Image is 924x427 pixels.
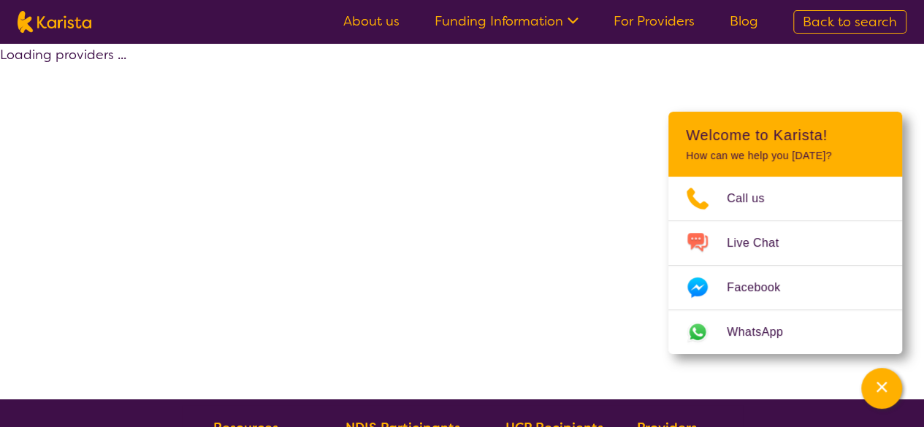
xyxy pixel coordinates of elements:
[861,368,902,409] button: Channel Menu
[668,112,902,354] div: Channel Menu
[730,12,758,30] a: Blog
[668,177,902,354] ul: Choose channel
[18,11,91,33] img: Karista logo
[668,310,902,354] a: Web link opens in a new tab.
[727,232,796,254] span: Live Chat
[343,12,400,30] a: About us
[727,277,798,299] span: Facebook
[614,12,695,30] a: For Providers
[727,188,782,209] span: Call us
[686,150,885,162] p: How can we help you [DATE]?
[686,126,885,144] h2: Welcome to Karista!
[435,12,579,30] a: Funding Information
[803,13,897,31] span: Back to search
[727,321,801,343] span: WhatsApp
[793,10,906,34] a: Back to search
